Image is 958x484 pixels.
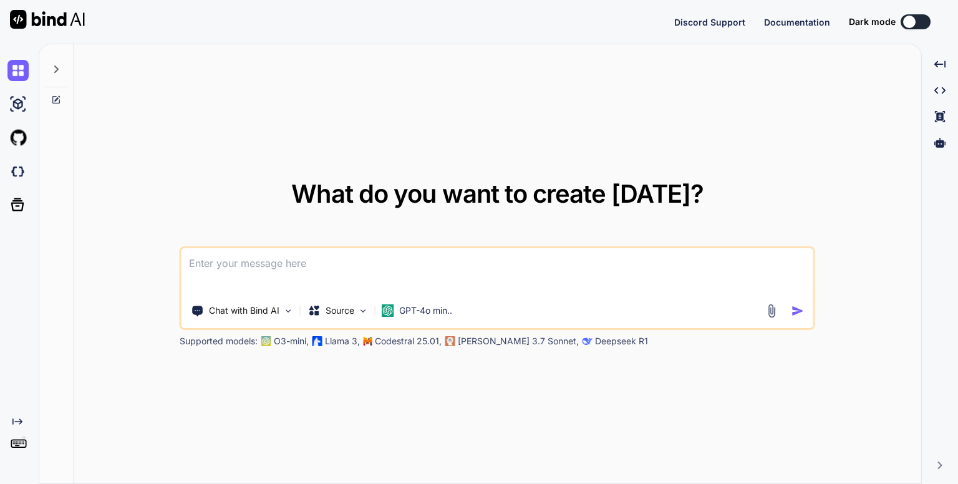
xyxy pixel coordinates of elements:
[595,335,648,347] p: Deepseek R1
[7,60,29,81] img: chat
[764,16,830,29] button: Documentation
[291,178,704,209] span: What do you want to create [DATE]?
[583,336,593,346] img: claude
[283,306,294,316] img: Pick Tools
[261,336,271,346] img: GPT-4
[7,127,29,148] img: githubLight
[312,336,322,346] img: Llama2
[10,10,85,29] img: Bind AI
[445,336,455,346] img: claude
[274,335,309,347] p: O3-mini,
[358,306,369,316] img: Pick Models
[674,16,745,29] button: Discord Support
[791,304,805,317] img: icon
[382,304,394,317] img: GPT-4o mini
[764,17,830,27] span: Documentation
[674,17,745,27] span: Discord Support
[849,16,896,28] span: Dark mode
[364,337,372,346] img: Mistral-AI
[399,304,452,317] p: GPT-4o min..
[375,335,442,347] p: Codestral 25.01,
[180,335,258,347] p: Supported models:
[458,335,579,347] p: [PERSON_NAME] 3.7 Sonnet,
[765,304,779,318] img: attachment
[325,335,360,347] p: Llama 3,
[7,161,29,182] img: darkCloudIdeIcon
[7,94,29,115] img: ai-studio
[326,304,354,317] p: Source
[209,304,279,317] p: Chat with Bind AI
